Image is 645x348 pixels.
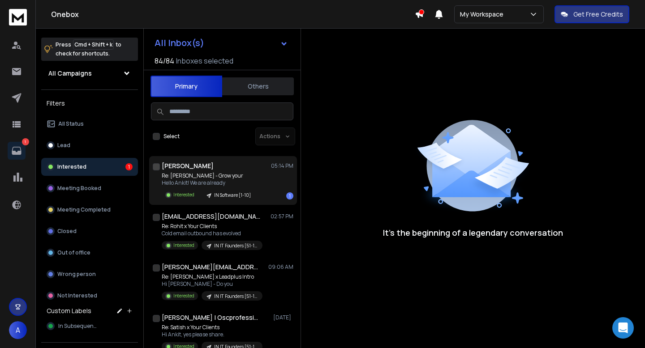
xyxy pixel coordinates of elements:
[612,317,634,339] div: Open Intercom Messenger
[57,163,86,170] p: Interested
[162,313,260,322] h1: [PERSON_NAME] | Oscprofessionals
[150,76,222,97] button: Primary
[47,306,91,315] h3: Custom Labels
[573,10,623,19] p: Get Free Credits
[162,324,262,331] p: Re: Satish x Your Clients
[222,76,294,96] button: Others
[41,179,138,197] button: Meeting Booked
[214,293,257,300] p: IN IT Founders [51-100]
[48,69,92,78] h1: All Campaigns
[58,323,99,330] span: In Subsequence
[51,9,415,20] h1: Onebox
[147,34,295,52] button: All Inbox(s)
[214,242,257,249] p: IN IT Founders [51-100]
[271,162,293,170] p: 05:14 PM
[271,213,293,220] p: 02:57 PM
[162,230,262,237] p: Cold email outbound has evolved
[41,97,138,110] h3: Filters
[57,249,90,256] p: Out of office
[162,280,262,288] p: Hi [PERSON_NAME] - Do you
[57,185,101,192] p: Meeting Booked
[162,161,214,170] h1: [PERSON_NAME]
[57,271,96,278] p: Wrong person
[162,179,256,187] p: Hello Ankit! We are already
[57,142,70,149] p: Lead
[41,64,138,82] button: All Campaigns
[125,163,133,170] div: 1
[41,265,138,283] button: Wrong person
[57,228,77,235] p: Closed
[460,10,507,19] p: My Workspace
[41,222,138,240] button: Closed
[383,226,563,239] p: It’s the beginning of a legendary conversation
[173,242,194,249] p: Interested
[155,38,204,47] h1: All Inbox(s)
[162,223,262,230] p: Re: Rohit x Your Clients
[41,115,138,133] button: All Status
[162,273,262,280] p: Re: [PERSON_NAME] x Leadplus Intro
[286,192,293,199] div: 1
[41,136,138,154] button: Lead
[41,158,138,176] button: Interested1
[155,55,174,66] span: 84 / 84
[176,55,233,66] h3: Inboxes selected
[268,263,293,271] p: 09:06 AM
[173,293,194,299] p: Interested
[9,9,27,25] img: logo
[163,133,180,140] label: Select
[214,192,251,199] p: IN Software [1-10]
[57,206,111,213] p: Meeting Completed
[273,314,293,321] p: [DATE]
[41,244,138,262] button: Out of office
[173,191,194,198] p: Interested
[162,172,256,179] p: Re: [PERSON_NAME] - Grow your
[162,212,260,221] h1: [EMAIL_ADDRESS][DOMAIN_NAME]
[58,120,84,127] p: All Status
[56,40,121,58] p: Press to check for shortcuts.
[162,263,260,272] h1: [PERSON_NAME][EMAIL_ADDRESS][DOMAIN_NAME]
[8,142,26,160] a: 1
[9,321,27,339] button: A
[555,5,629,23] button: Get Free Credits
[73,39,114,50] span: Cmd + Shift + k
[41,317,138,335] button: In Subsequence
[41,287,138,305] button: Not Interested
[41,201,138,219] button: Meeting Completed
[162,331,262,338] p: Hi Ankit, yes please share.
[57,292,97,299] p: Not Interested
[22,138,29,145] p: 1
